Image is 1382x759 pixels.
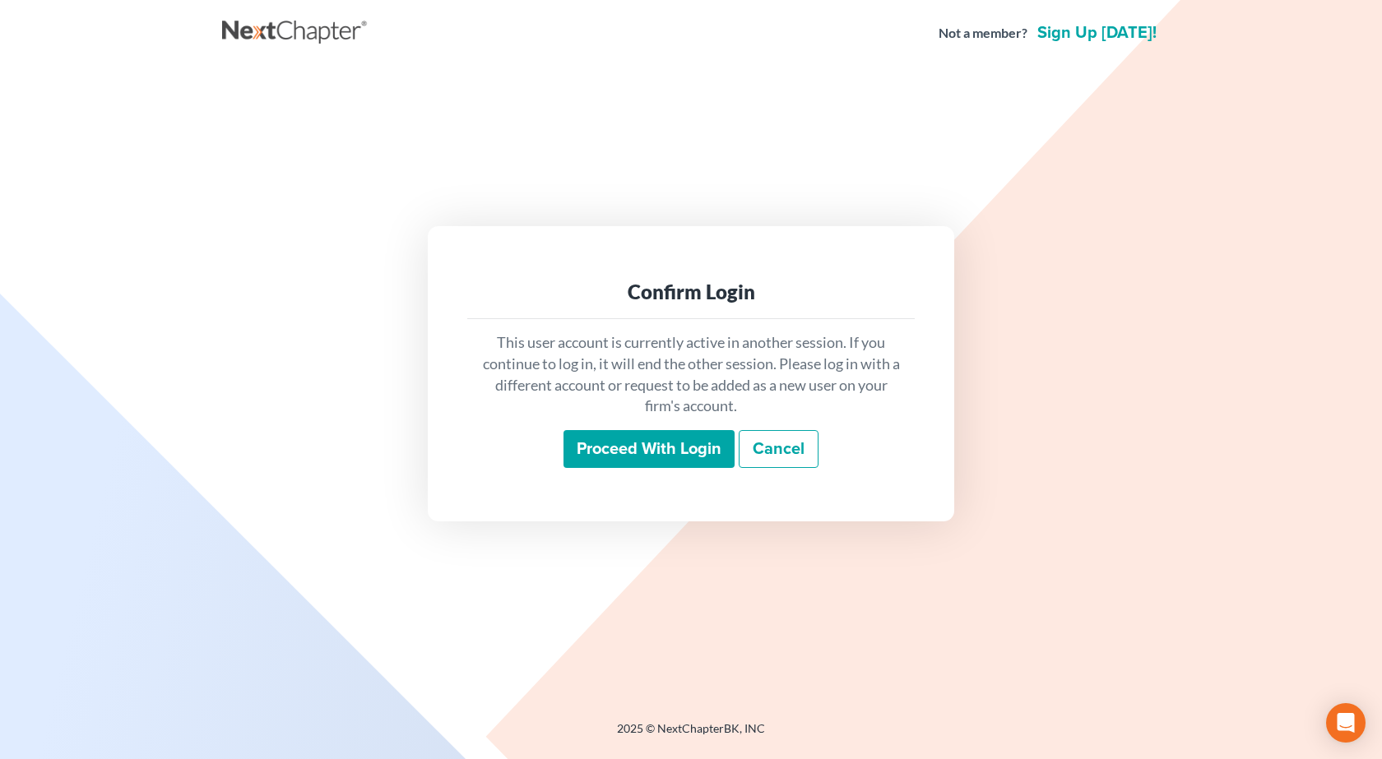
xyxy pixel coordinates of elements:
[480,332,902,417] p: This user account is currently active in another session. If you continue to log in, it will end ...
[480,279,902,305] div: Confirm Login
[1326,703,1366,743] div: Open Intercom Messenger
[563,430,735,468] input: Proceed with login
[222,720,1160,750] div: 2025 © NextChapterBK, INC
[1034,25,1160,41] a: Sign up [DATE]!
[939,24,1027,43] strong: Not a member?
[739,430,819,468] a: Cancel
